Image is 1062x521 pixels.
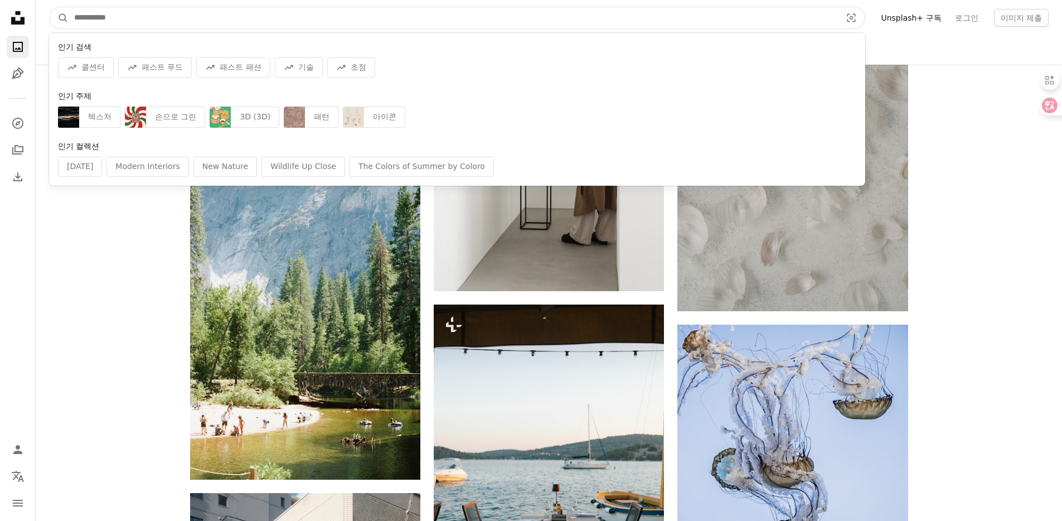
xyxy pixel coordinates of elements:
div: [DATE] [58,157,102,177]
span: 기술 [298,62,314,73]
div: 패턴 [305,107,338,128]
div: Wildlife Up Close [261,157,345,177]
div: 손으로 그린 [146,107,205,128]
div: 아이콘 [364,107,405,128]
button: 이미지 제출 [994,9,1049,27]
a: 일러스트 [7,62,29,85]
img: premium_vector-1730142533288-194cec6c8fed [125,107,146,128]
span: 인기 주제 [58,91,91,100]
a: 다운로드 내역 [7,166,29,188]
a: Unsplash+ 구독 [874,9,948,27]
img: premium_vector-1733668890003-56bd9f5b2835 [343,107,364,128]
a: 탐색 [7,112,29,134]
button: Unsplash 검색 [50,7,69,28]
div: New Nature [193,157,257,177]
a: 로그인 [948,9,985,27]
div: The Colors of Summer by Coloro [350,157,494,177]
button: 언어 [7,465,29,488]
img: photo-1756232684964-09e6bee67c30 [58,107,79,128]
a: 컬렉션 [7,139,29,161]
div: 텍스처 [79,107,120,128]
img: premium_vector-1733848647289-cab28616121b [210,107,231,128]
span: 인기 컬렉션 [58,142,99,151]
span: 인기 검색 [58,42,91,51]
div: 3D (3D) [231,107,279,128]
span: 패스트 푸드 [142,62,183,73]
span: 콜센터 [81,62,105,73]
form: 사이트 전체에서 이미지 찾기 [49,7,865,29]
a: 푸른 물 속에서 여러 마리의 해파리가 우아하게 표류합니다. [677,473,908,483]
a: 홈 — Unsplash [7,7,29,31]
div: Modern Interiors [106,157,188,177]
img: premium_vector-1736967617027-c9f55396949f [284,107,305,128]
button: 시각적 검색 [838,7,865,28]
span: 패스트 패션 [220,62,261,73]
button: 메뉴 [7,492,29,514]
img: 돌다리가 있는 강가에서 휴식을 취하는 사람들 [190,133,420,480]
span: 초점 [351,62,366,73]
a: 로그인 / 가입 [7,438,29,461]
a: 물가의 테이블에 의자 두 개 [434,472,664,482]
a: 돌다리가 있는 강가에서 휴식을 취하는 사람들 [190,301,420,311]
a: 사진 [7,36,29,58]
